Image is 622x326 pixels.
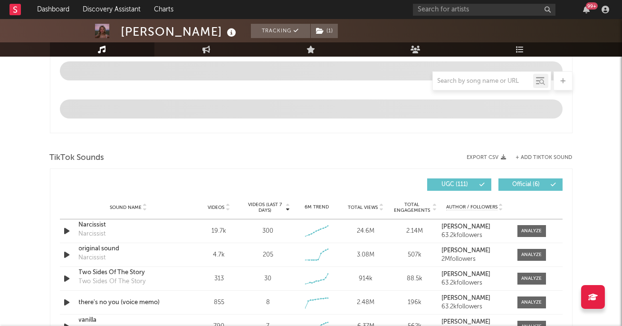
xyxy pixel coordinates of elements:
[427,178,491,191] button: UGC(111)
[467,155,507,160] button: Export CSV
[441,224,507,230] a: [PERSON_NAME]
[433,182,477,188] span: UGC ( 111 )
[441,295,490,301] strong: [PERSON_NAME]
[392,202,431,213] span: Total Engagements
[413,4,555,16] input: Search for artists
[586,2,598,10] div: 99 +
[79,244,178,254] a: original sound
[441,304,507,310] div: 63.2k followers
[441,295,507,302] a: [PERSON_NAME]
[310,24,338,38] span: ( 1 )
[197,274,241,284] div: 313
[583,6,590,13] button: 99+
[505,182,548,188] span: Official ( 6 )
[446,204,498,210] span: Author / Followers
[441,319,507,326] a: [PERSON_NAME]
[441,247,507,254] a: [PERSON_NAME]
[197,298,241,307] div: 855
[441,256,507,263] div: 2M followers
[208,205,225,210] span: Videos
[344,298,388,307] div: 2.48M
[79,229,106,239] div: Narcissist
[441,224,490,230] strong: [PERSON_NAME]
[344,274,388,284] div: 914k
[311,24,338,38] button: (1)
[392,298,437,307] div: 196k
[121,24,239,40] div: [PERSON_NAME]
[498,178,563,191] button: Official(6)
[348,205,378,210] span: Total Views
[246,202,284,213] span: Videos (last 7 days)
[441,319,490,325] strong: [PERSON_NAME]
[392,274,437,284] div: 88.5k
[295,204,339,211] div: 6M Trend
[79,268,178,277] a: Two Sides Of The Story
[344,227,388,236] div: 24.6M
[79,316,178,325] a: vanilla
[263,250,273,260] div: 205
[197,250,241,260] div: 4.7k
[344,250,388,260] div: 3.08M
[441,271,507,278] a: [PERSON_NAME]
[79,298,178,307] a: there's no you (voice memo)
[110,205,142,210] span: Sound Name
[507,155,573,160] button: + Add TikTok Sound
[516,155,573,160] button: + Add TikTok Sound
[79,220,178,230] a: Narcissist
[441,247,490,254] strong: [PERSON_NAME]
[266,298,270,307] div: 8
[262,227,273,236] div: 300
[433,78,533,85] input: Search by song name or URL
[79,277,146,286] div: Two Sides Of The Story
[197,227,241,236] div: 19.7k
[264,274,271,284] div: 30
[392,250,437,260] div: 507k
[79,253,106,263] div: Narcissist
[441,232,507,239] div: 63.2k followers
[251,24,310,38] button: Tracking
[441,271,490,277] strong: [PERSON_NAME]
[50,152,105,164] span: TikTok Sounds
[392,227,437,236] div: 2.14M
[441,280,507,286] div: 63.2k followers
